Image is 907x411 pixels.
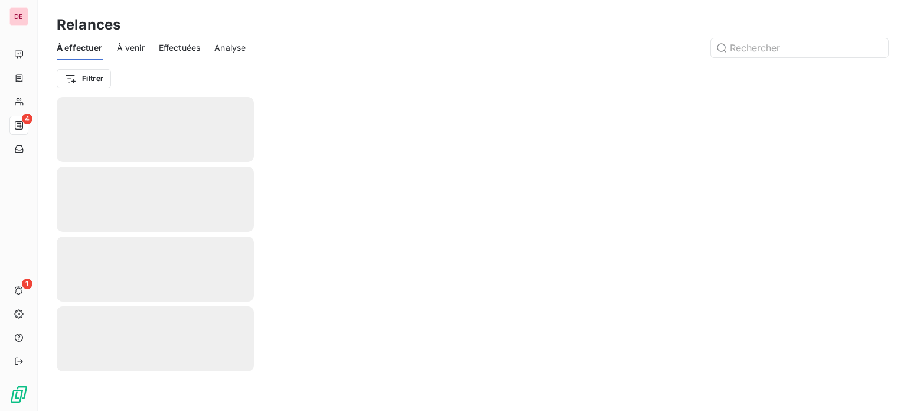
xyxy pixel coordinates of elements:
[57,69,111,88] button: Filtrer
[711,38,888,57] input: Rechercher
[22,114,32,124] span: 4
[9,7,28,26] div: DE
[117,42,145,54] span: À venir
[159,42,201,54] span: Effectuées
[22,279,32,289] span: 1
[9,385,28,404] img: Logo LeanPay
[57,14,120,35] h3: Relances
[867,371,895,399] iframe: Intercom live chat
[214,42,246,54] span: Analyse
[57,42,103,54] span: À effectuer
